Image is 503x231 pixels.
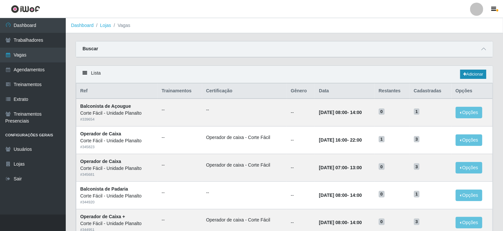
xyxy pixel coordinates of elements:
strong: Balconista de Padaria [80,186,128,192]
span: 0 [379,219,385,225]
time: [DATE] 07:00 [319,165,347,170]
strong: - [319,165,362,170]
strong: Operador de Caixa [80,159,121,164]
td: -- [287,127,315,154]
time: [DATE] 08:00 [319,110,347,115]
time: [DATE] 08:00 [319,220,347,225]
strong: - [319,220,362,225]
th: Ref [76,83,158,99]
th: Certificação [202,83,287,99]
div: Corte Fácil - Unidade Planalto [80,193,154,199]
ul: -- [162,217,198,223]
span: 3 [414,163,420,170]
time: 13:00 [350,165,362,170]
div: Lista [76,66,493,83]
div: # 345823 [80,144,154,150]
div: # 344920 [80,199,154,205]
th: Trainamentos [158,83,202,99]
button: Opções [456,190,483,201]
button: Opções [456,107,483,118]
span: 0 [379,108,385,115]
a: Adicionar [460,70,486,79]
div: Corte Fácil - Unidade Planalto [80,165,154,172]
li: Operador de caixa - Corte Fácil [206,217,283,223]
div: # 345681 [80,172,154,177]
span: 3 [414,219,420,225]
ul: -- [206,189,283,196]
strong: - [319,110,362,115]
a: Dashboard [71,23,94,28]
th: Restantes [375,83,410,99]
div: Corte Fácil - Unidade Planalto [80,220,154,227]
span: 0 [379,163,385,170]
button: Opções [456,162,483,173]
time: 14:00 [350,193,362,198]
time: [DATE] 08:00 [319,193,347,198]
button: Opções [456,134,483,146]
th: Data [315,83,374,99]
a: Lojas [100,23,111,28]
span: 3 [414,136,420,143]
ul: -- [206,106,283,113]
span: 1 [414,191,420,197]
div: # 339654 [80,117,154,122]
nav: breadcrumb [66,18,503,33]
ul: -- [162,106,198,113]
strong: Operador de Caixa + [80,214,125,219]
span: 1 [414,108,420,115]
strong: Balconista de Açougue [80,104,131,109]
th: Opções [452,83,493,99]
li: Operador de caixa - Corte Fácil [206,162,283,169]
img: CoreUI Logo [11,5,40,13]
strong: Buscar [83,46,98,51]
ul: -- [162,162,198,169]
button: Opções [456,217,483,228]
strong: - [319,137,362,143]
span: 0 [379,191,385,197]
li: Vagas [111,22,131,29]
strong: Operador de Caixa [80,131,121,136]
span: 1 [379,136,385,143]
time: 14:00 [350,110,362,115]
time: [DATE] 16:00 [319,137,347,143]
th: Cadastradas [410,83,452,99]
ul: -- [162,189,198,196]
td: -- [287,181,315,209]
time: 22:00 [350,137,362,143]
td: -- [287,99,315,126]
th: Gênero [287,83,315,99]
div: Corte Fácil - Unidade Planalto [80,137,154,144]
strong: - [319,193,362,198]
time: 14:00 [350,220,362,225]
li: Operador de caixa - Corte Fácil [206,134,283,141]
td: -- [287,154,315,181]
ul: -- [162,134,198,141]
div: Corte Fácil - Unidade Planalto [80,110,154,117]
